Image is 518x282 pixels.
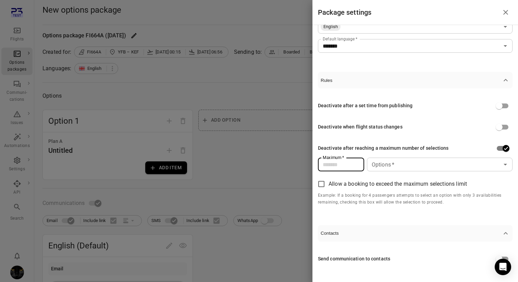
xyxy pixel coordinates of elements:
[329,180,467,188] span: Allow a booking to exceed the maximum selections limit
[323,36,357,42] label: Default language
[318,145,449,152] div: Deactivate after reaching a maximum number of selections
[318,192,513,206] p: Example: If a booking for 4 passengers attempts to select an option with only 3 availabilities re...
[501,41,510,51] button: Open
[499,5,513,19] button: Close drawer
[318,102,412,110] div: Deactivate after a set time from publishing
[318,88,513,217] div: Rules
[321,78,502,83] span: Rules
[321,23,341,30] span: English
[501,22,510,32] button: Open
[318,255,390,263] div: Send communication to contacts
[495,259,511,275] div: Open Intercom Messenger
[318,225,513,242] button: Contacts
[318,123,403,131] div: Deactivate when flight status changes
[321,231,502,236] span: Contacts
[318,242,513,277] div: Contacts
[318,7,371,18] h1: Package settings
[318,72,513,88] button: Rules
[323,155,344,160] label: Maximum
[501,160,510,169] button: Open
